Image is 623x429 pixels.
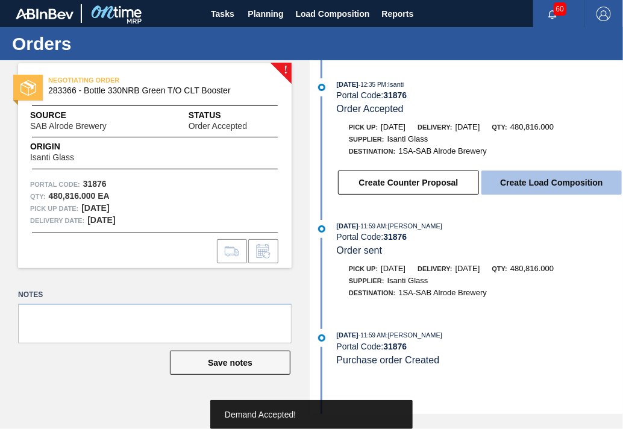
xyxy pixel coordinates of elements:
span: Delivery: [418,265,452,272]
span: Qty : [30,190,45,202]
span: [DATE] [381,264,405,273]
img: atual [318,225,325,233]
strong: 480,816.000 EA [48,191,109,201]
button: Create Counter Proposal [338,171,479,195]
span: Pick up: [349,124,378,131]
span: Qty: [492,265,507,272]
span: Supplier: [349,136,384,143]
span: SAB Alrode Brewery [30,122,107,131]
span: Source [30,109,143,122]
span: : Isanti [386,81,404,88]
img: Logout [596,7,611,21]
span: Destination: [349,148,395,155]
span: Delivery Date: [30,214,84,227]
span: Origin [30,140,104,153]
span: Supplier: [349,277,384,284]
span: 480,816.000 [510,264,554,273]
strong: 31876 [383,90,407,100]
span: - 11:59 AM [358,223,386,230]
span: Isanti Glass [387,276,428,285]
strong: 31876 [383,232,407,242]
span: Order Accepted [189,122,247,131]
span: Isanti Glass [30,153,74,162]
img: status [20,80,36,96]
span: [DATE] [381,122,405,131]
span: Order sent [337,245,383,255]
strong: 31876 [83,179,107,189]
span: [DATE] [337,331,358,339]
strong: 31876 [383,342,407,351]
span: [DATE] [456,264,480,273]
span: 480,816.000 [510,122,554,131]
span: Status [189,109,280,122]
strong: [DATE] [81,203,109,213]
strong: [DATE] [87,215,115,225]
span: - 12:35 PM [358,81,386,88]
span: Pick up: [349,265,378,272]
span: - 11:59 AM [358,332,386,339]
img: atual [318,334,325,342]
span: : [PERSON_NAME] [386,222,443,230]
span: Load Composition [296,7,370,21]
span: 283366 - Bottle 330NRB Green T/O CLT Booster [48,86,267,95]
span: Order Accepted [337,104,404,114]
span: Demand Accepted! [225,410,296,419]
img: TNhmsLtSVTkK8tSr43FrP2fwEKptu5GPRR3wAAAABJRU5ErkJggg== [16,8,74,19]
div: Portal Code: [337,342,623,351]
span: Purchase order Created [337,355,440,365]
span: 1SA-SAB Alrode Brewery [398,288,487,297]
div: Go to Load Composition [217,239,247,263]
span: 60 [554,2,566,16]
button: Create Load Composition [481,171,622,195]
div: Inform order change [248,239,278,263]
span: Tasks [210,7,236,21]
button: Notifications [533,5,572,22]
h1: Orders [12,37,226,51]
span: [DATE] [456,122,480,131]
img: atual [318,84,325,91]
span: Pick up Date: [30,202,78,214]
div: Portal Code: [337,232,623,242]
div: Portal Code: [337,90,623,100]
span: Delivery: [418,124,452,131]
span: Reports [382,7,414,21]
span: Destination: [349,289,395,296]
button: Save notes [170,351,290,375]
span: 1SA-SAB Alrode Brewery [398,146,487,155]
span: Qty: [492,124,507,131]
span: [DATE] [337,222,358,230]
span: : [PERSON_NAME] [386,331,443,339]
span: [DATE] [337,81,358,88]
span: Planning [248,7,284,21]
span: Portal Code: [30,178,80,190]
span: Isanti Glass [387,134,428,143]
label: Notes [18,286,292,304]
span: NEGOTIATING ORDER [48,74,217,86]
